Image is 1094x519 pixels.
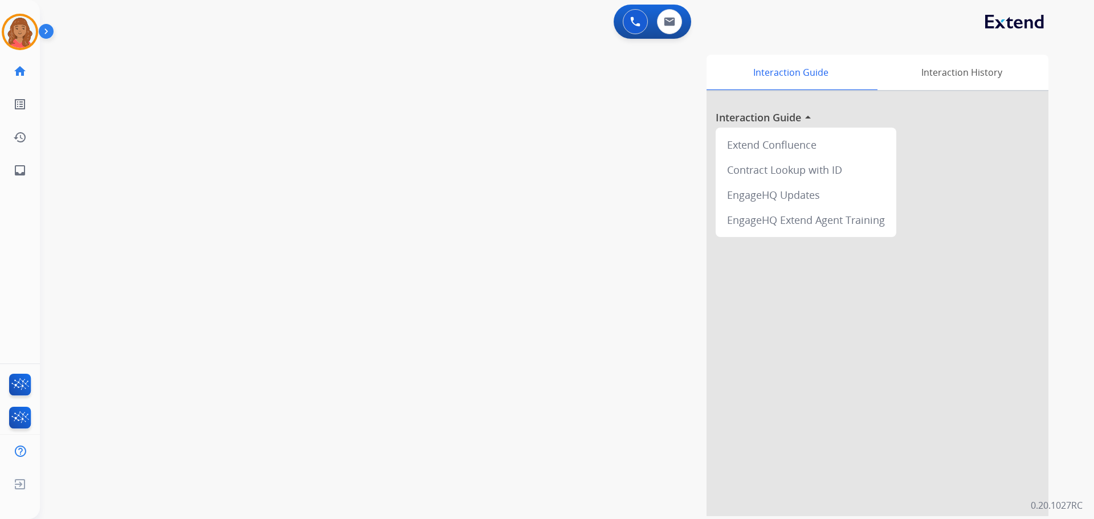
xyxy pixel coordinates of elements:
img: avatar [4,16,36,48]
div: Interaction History [875,55,1048,90]
div: EngageHQ Extend Agent Training [720,207,892,232]
mat-icon: history [13,130,27,144]
mat-icon: list_alt [13,97,27,111]
mat-icon: home [13,64,27,78]
div: Interaction Guide [707,55,875,90]
div: EngageHQ Updates [720,182,892,207]
mat-icon: inbox [13,164,27,177]
div: Contract Lookup with ID [720,157,892,182]
p: 0.20.1027RC [1031,498,1083,512]
div: Extend Confluence [720,132,892,157]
